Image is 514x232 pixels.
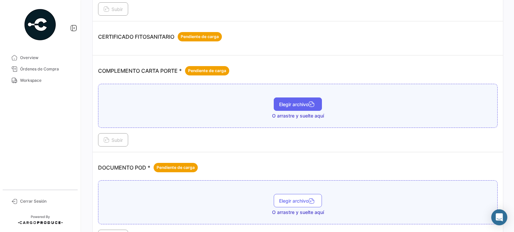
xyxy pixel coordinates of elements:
span: Pendiente de carga [157,165,195,171]
span: Órdenes de Compra [20,66,72,72]
a: Workspace [5,75,75,86]
span: O arrastre y suelte aquí [272,209,324,216]
span: Workspace [20,77,72,83]
span: Pendiente de carga [181,34,219,40]
p: CERTIFICADO FITOSANITARIO [98,32,222,41]
img: powered-by.png [23,8,57,41]
button: Elegir archivo [274,194,322,207]
a: Overview [5,52,75,63]
span: Pendiente de carga [188,68,226,74]
span: O arrastre y suelte aquí [272,112,324,119]
span: Subir [103,137,123,143]
span: Elegir archivo [279,198,317,204]
div: Abrir Intercom Messenger [491,209,507,225]
p: DOCUMENTO POD * [98,163,198,172]
span: Elegir archivo [279,101,317,107]
p: COMPLEMENTO CARTA PORTE * [98,66,229,75]
span: Cerrar Sesión [20,198,72,204]
span: Overview [20,55,72,61]
button: Subir [98,133,128,147]
span: Subir [103,6,123,12]
button: Subir [98,2,128,16]
a: Órdenes de Compra [5,63,75,75]
button: Elegir archivo [274,97,322,111]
